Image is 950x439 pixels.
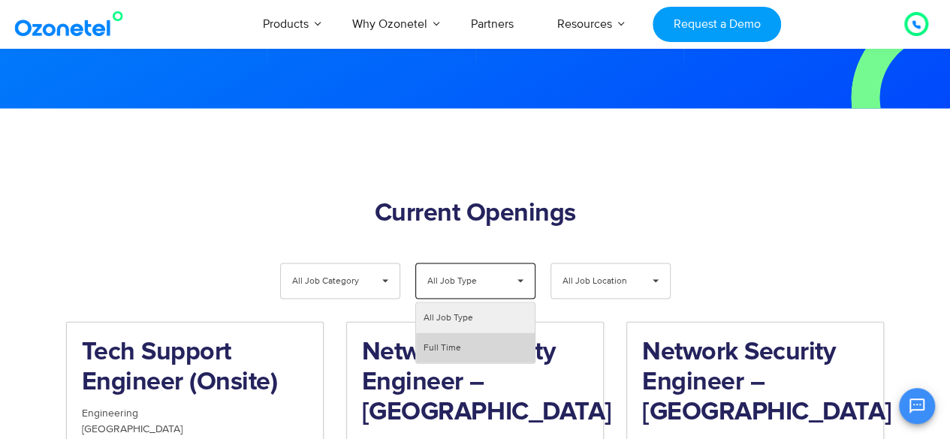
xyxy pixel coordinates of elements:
h2: Current Openings [66,199,885,229]
h2: Tech Support Engineer (Onsite) [82,338,308,398]
li: Full Time [416,333,535,363]
span: All Job Type [427,264,499,299]
h2: Network Security Engineer – [GEOGRAPHIC_DATA] [642,338,868,428]
a: Request a Demo [653,7,781,42]
h2: Network Security Engineer – [GEOGRAPHIC_DATA] [362,338,588,428]
span: ▾ [641,264,670,299]
button: Open chat [899,388,935,424]
span: Engineering [82,407,138,419]
span: [GEOGRAPHIC_DATA] [82,422,182,435]
span: ▾ [506,264,535,299]
span: All Job Category [292,264,363,299]
li: All Job Type [416,303,535,333]
span: All Job Location [562,264,634,299]
span: ▾ [371,264,400,299]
